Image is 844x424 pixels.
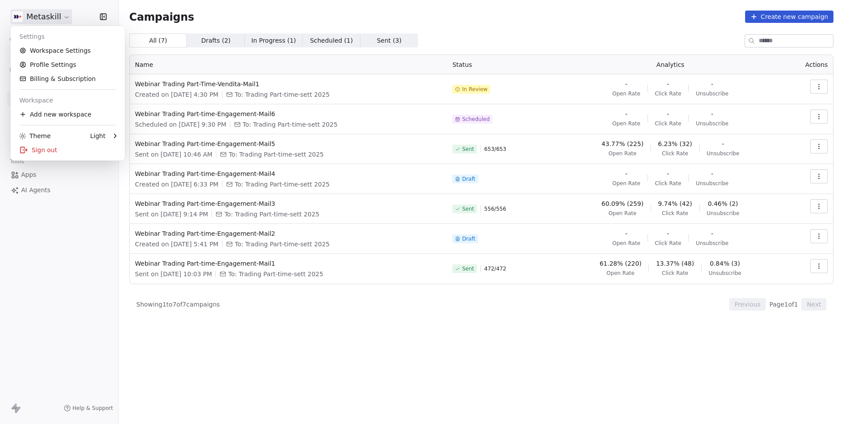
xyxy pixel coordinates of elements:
[14,107,121,121] div: Add new workspace
[14,44,121,58] a: Workspace Settings
[14,143,121,157] div: Sign out
[14,29,121,44] div: Settings
[14,93,121,107] div: Workspace
[19,132,51,140] div: Theme
[90,132,105,140] div: Light
[14,72,121,86] a: Billing & Subscription
[14,58,121,72] a: Profile Settings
